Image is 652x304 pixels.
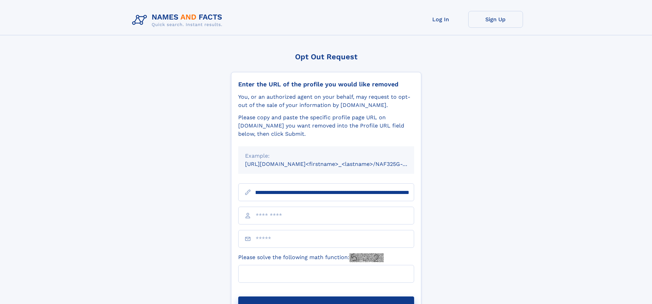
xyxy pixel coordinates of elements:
[231,52,421,61] div: Opt Out Request
[238,93,414,109] div: You, or an authorized agent on your behalf, may request to opt-out of the sale of your informatio...
[238,113,414,138] div: Please copy and paste the specific profile page URL on [DOMAIN_NAME] you want removed into the Pr...
[245,161,427,167] small: [URL][DOMAIN_NAME]<firstname>_<lastname>/NAF325G-xxxxxxxx
[238,81,414,88] div: Enter the URL of the profile you would like removed
[245,152,407,160] div: Example:
[413,11,468,28] a: Log In
[238,253,384,262] label: Please solve the following math function:
[129,11,228,29] img: Logo Names and Facts
[468,11,523,28] a: Sign Up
